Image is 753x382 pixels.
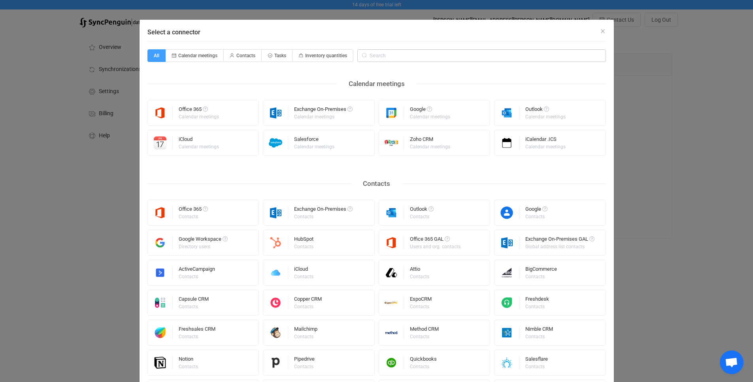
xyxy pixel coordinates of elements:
div: Contacts [525,214,546,219]
div: Notion [179,356,199,364]
div: Calendar meetings [179,144,219,149]
div: BigCommerce [525,266,557,274]
img: exchange.png [494,236,519,249]
div: Contacts [179,274,214,279]
div: Contacts [179,304,208,309]
div: EspoCRM [410,296,432,304]
img: microsoft365.png [148,206,173,219]
div: Contacts [294,244,313,249]
div: Google [410,107,451,114]
input: Search [357,49,606,62]
div: Salesforce [294,137,336,144]
img: google-contacts.png [494,206,519,219]
div: Capsule CRM [179,296,209,304]
img: attio.png [379,266,404,279]
div: Contacts [351,178,402,190]
div: Calendar meetings [337,78,417,90]
div: Exchange On-Premises [294,107,353,114]
div: Contacts [179,334,214,339]
img: exchange.png [263,206,288,219]
div: Freshdesk [525,296,549,304]
div: Contacts [294,334,316,339]
img: exchange.png [263,106,288,120]
img: notion.png [148,356,173,369]
img: outlook.png [494,106,519,120]
img: nimble.png [494,326,519,339]
div: ActiveCampaign [179,266,215,274]
img: quickbooks.png [379,356,404,369]
div: Global address list contacts [525,244,593,249]
div: Calendar meetings [179,114,219,119]
div: Quickbooks [410,356,437,364]
div: Calendar meetings [410,114,450,119]
img: big-commerce.png [494,266,519,279]
div: iCalendar .ICS [525,137,567,144]
div: Nimble CRM [525,326,553,334]
div: Contacts [525,304,548,309]
div: Outlook [410,206,434,214]
div: iCloud [179,137,220,144]
img: pipedrive.png [263,356,288,369]
div: Calendar meetings [525,144,566,149]
div: Contacts [525,364,547,369]
span: Select a connector [147,28,200,36]
div: Contacts [525,334,552,339]
img: freshworks.png [148,326,173,339]
img: outlook.png [379,206,404,219]
div: Attio [410,266,430,274]
div: Contacts [294,274,313,279]
div: Method CRM [410,326,439,334]
img: google.png [379,106,404,120]
div: Calendar meetings [525,114,566,119]
div: Contacts [410,214,432,219]
img: icloud-calendar.png [148,136,173,150]
img: copper.png [263,296,288,309]
div: Calendar meetings [294,144,334,149]
div: iCloud [294,266,315,274]
div: Outlook [525,107,567,114]
div: Contacts [294,304,321,309]
div: Google Workspace [179,236,228,244]
button: Close [600,28,606,35]
div: Contacts [410,334,438,339]
div: Office 365 [179,107,220,114]
img: salesflare.png [494,356,519,369]
div: Calendar meetings [410,144,450,149]
div: Directory users [179,244,226,249]
img: capsule.png [148,296,173,309]
div: Contacts [410,364,436,369]
div: Office 365 GAL [410,236,462,244]
div: Contacts [179,364,198,369]
div: Office 365 [179,206,208,214]
img: freshdesk.png [494,296,519,309]
div: Zoho CRM [410,137,451,144]
img: activecampaign.png [148,266,173,279]
div: Freshsales CRM [179,326,215,334]
div: Copper CRM [294,296,322,304]
img: espo-crm.png [379,296,404,309]
div: Mailchimp [294,326,317,334]
img: hubspot.png [263,236,288,249]
div: Contacts [410,274,429,279]
div: Contacts [294,214,351,219]
div: Contacts [410,304,430,309]
img: icalendar.png [494,136,519,150]
div: Pipedrive [294,356,315,364]
div: Contacts [294,364,313,369]
img: salesforce.png [263,136,288,150]
img: icloud.png [263,266,288,279]
img: google-workspace.png [148,236,173,249]
div: HubSpot [294,236,315,244]
img: microsoft365.png [148,106,173,120]
div: Salesflare [525,356,548,364]
div: Exchange On-Premises GAL [525,236,594,244]
div: Google [525,206,547,214]
div: Contacts [179,214,207,219]
img: mailchimp.png [263,326,288,339]
div: Open chat [720,350,744,374]
img: microsoft365.png [379,236,404,249]
div: Exchange On-Premises [294,206,353,214]
div: Calendar meetings [294,114,351,119]
img: methodcrm.png [379,326,404,339]
div: Users and org. contacts [410,244,460,249]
